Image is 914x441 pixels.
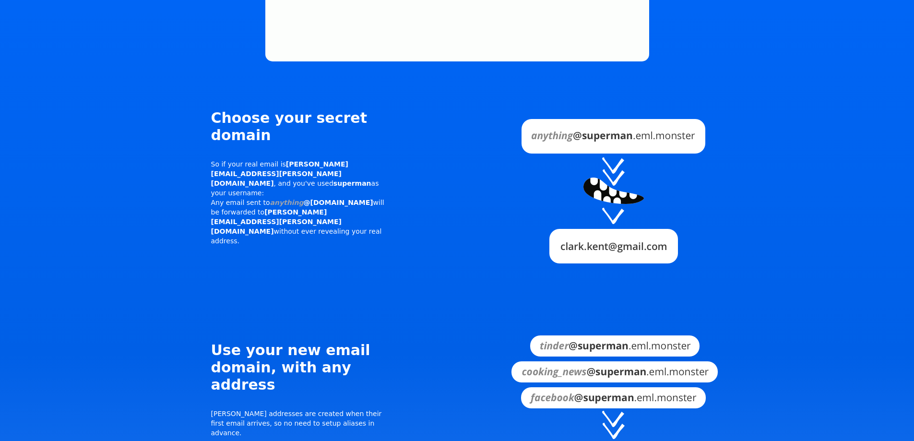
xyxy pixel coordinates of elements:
h2: Use your new email domain, with any address [211,342,392,393]
b: [PERSON_NAME][EMAIL_ADDRESS][PERSON_NAME][DOMAIN_NAME] [211,208,342,235]
b: superman [333,179,371,187]
b: [PERSON_NAME][EMAIL_ADDRESS][PERSON_NAME][DOMAIN_NAME] [211,160,348,187]
p: [PERSON_NAME] addresses are created when their first email arrives, so no need to setup aliases i... [211,409,392,438]
img: Mark your email address [476,110,750,268]
p: So if your real email is , and you've used as your username: Any email sent to will be forwarded ... [211,159,392,246]
i: anything [270,199,304,206]
h2: Choose your secret domain [211,109,392,144]
b: @[DOMAIN_NAME] [270,199,373,206]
